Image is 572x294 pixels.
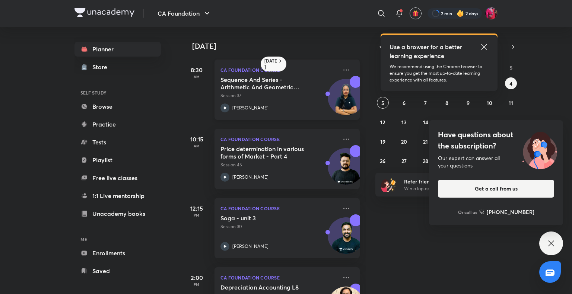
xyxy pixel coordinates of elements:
div: Store [92,63,112,71]
a: Free live classes [74,170,161,185]
a: Enrollments [74,246,161,261]
abbr: October 12, 2025 [380,119,385,126]
a: Practice [74,117,161,132]
button: October 28, 2025 [420,155,432,167]
img: Avatar [328,152,364,188]
abbr: Saturday [509,64,512,71]
p: CA Foundation Course [220,204,337,213]
button: October 11, 2025 [505,97,517,109]
button: October 13, 2025 [398,116,410,128]
h5: 2:00 [182,273,212,282]
h5: Sequence And Series - Arithmetic And Geometric Progressions - I [220,76,313,91]
h5: Soga - unit 3 [220,214,313,222]
abbr: October 27, 2025 [401,157,407,164]
img: ttu_illustration_new.svg [516,129,563,169]
button: October 5, 2025 [377,97,389,109]
abbr: October 4, 2025 [509,80,512,87]
abbr: October 13, 2025 [401,119,407,126]
abbr: October 11, 2025 [509,99,513,106]
a: 1:1 Live mentorship [74,188,161,203]
h6: SELF STUDY [74,86,161,99]
button: October 20, 2025 [398,135,410,147]
abbr: October 8, 2025 [445,99,448,106]
button: October 21, 2025 [420,135,432,147]
p: Win a laptop, vouchers & more [404,185,496,192]
p: AM [182,144,212,148]
abbr: October 7, 2025 [424,99,427,106]
p: PM [182,282,212,287]
button: October 6, 2025 [398,97,410,109]
img: referral [381,177,396,192]
button: Get a call from us [438,180,554,198]
button: October 4, 2025 [505,77,517,89]
img: Avatar [328,83,364,119]
button: October 19, 2025 [377,135,389,147]
h5: Price determination in various forms of Market - Part 4 [220,145,313,160]
abbr: October 20, 2025 [401,138,407,145]
a: [PHONE_NUMBER] [479,208,534,216]
p: Session 30 [220,223,337,230]
a: Planner [74,42,161,57]
abbr: October 17, 2025 [487,119,492,126]
p: CA Foundation Course [220,135,337,144]
p: Session 45 [220,162,337,168]
button: October 27, 2025 [398,155,410,167]
h6: ME [74,233,161,246]
a: Tests [74,135,161,150]
h5: Depreciation Accounting L8 [220,284,313,291]
button: October 16, 2025 [462,116,474,128]
button: October 17, 2025 [484,116,496,128]
abbr: October 28, 2025 [423,157,428,164]
img: avatar [412,10,419,17]
abbr: October 26, 2025 [380,157,385,164]
abbr: October 9, 2025 [467,99,470,106]
p: [PERSON_NAME] [232,243,268,250]
p: Session 37 [220,92,337,99]
button: CA Foundation [153,6,216,21]
button: October 9, 2025 [462,97,474,109]
button: October 12, 2025 [377,116,389,128]
abbr: October 19, 2025 [380,138,385,145]
p: [PERSON_NAME] [232,105,268,111]
abbr: October 18, 2025 [508,119,514,126]
img: Anushka Gupta [485,7,498,20]
abbr: October 16, 2025 [465,119,471,126]
h6: [DATE] [264,58,277,70]
a: Store [74,60,161,74]
img: Company Logo [74,8,134,17]
abbr: October 15, 2025 [444,119,449,126]
h5: 10:15 [182,135,212,144]
button: October 18, 2025 [505,116,517,128]
p: Or call us [458,209,477,215]
abbr: October 14, 2025 [423,119,428,126]
button: October 26, 2025 [377,155,389,167]
h5: 8:30 [182,65,212,74]
h5: Use a browser for a better learning experience [390,42,464,60]
abbr: October 6, 2025 [403,99,406,106]
p: AM [182,74,212,79]
h6: [PHONE_NUMBER] [487,208,534,216]
h4: [DATE] [192,42,367,51]
p: We recommend using the Chrome browser to ensure you get the most up-to-date learning experience w... [390,63,489,83]
p: PM [182,213,212,217]
a: Company Logo [74,8,134,19]
div: Our expert can answer all your questions [438,154,554,169]
button: avatar [410,7,422,19]
p: [PERSON_NAME] [232,174,268,180]
button: October 14, 2025 [420,116,432,128]
button: October 7, 2025 [420,97,432,109]
h5: 12:15 [182,204,212,213]
abbr: October 21, 2025 [423,138,428,145]
a: Unacademy books [74,206,161,221]
a: Saved [74,263,161,278]
a: Browse [74,99,161,114]
p: CA Foundation Course [220,273,337,282]
a: Playlist [74,153,161,167]
h6: Refer friends [404,178,496,185]
button: October 10, 2025 [484,97,496,109]
button: October 15, 2025 [441,116,453,128]
button: October 8, 2025 [441,97,453,109]
abbr: October 10, 2025 [487,99,492,106]
abbr: October 5, 2025 [381,99,384,106]
p: CA Foundation Course [220,65,337,74]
